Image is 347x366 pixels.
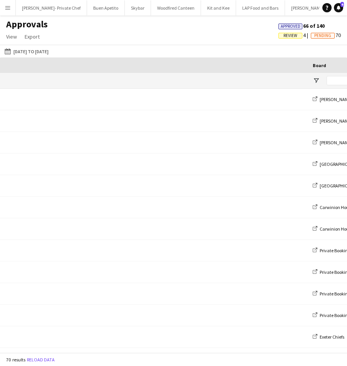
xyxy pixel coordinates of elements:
button: Open Filter Menu [313,77,320,84]
span: Export [25,33,40,40]
span: Exeter Chiefs [320,334,344,340]
button: [PERSON_NAME]- Private Chef [16,0,87,15]
button: Woodfired Canteen [151,0,201,15]
span: 4 [340,2,344,7]
button: [PERSON_NAME] [285,0,330,15]
button: Kit and Kee [201,0,236,15]
button: Reload data [25,356,56,364]
button: Buen Apetito [87,0,125,15]
span: Approved [281,24,300,29]
button: [DATE] to [DATE] [3,47,50,56]
a: 4 [334,3,343,12]
span: 70 [311,32,341,39]
span: Board [313,62,326,68]
span: 66 of 140 [278,22,325,29]
span: Review [283,33,297,38]
button: LAP Food and Bars [236,0,285,15]
a: View [3,32,20,42]
button: Skybar [125,0,151,15]
span: 4 [278,32,311,39]
span: Pending [314,33,331,38]
span: View [6,33,17,40]
a: Exeter Chiefs [313,334,344,340]
a: Export [22,32,43,42]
